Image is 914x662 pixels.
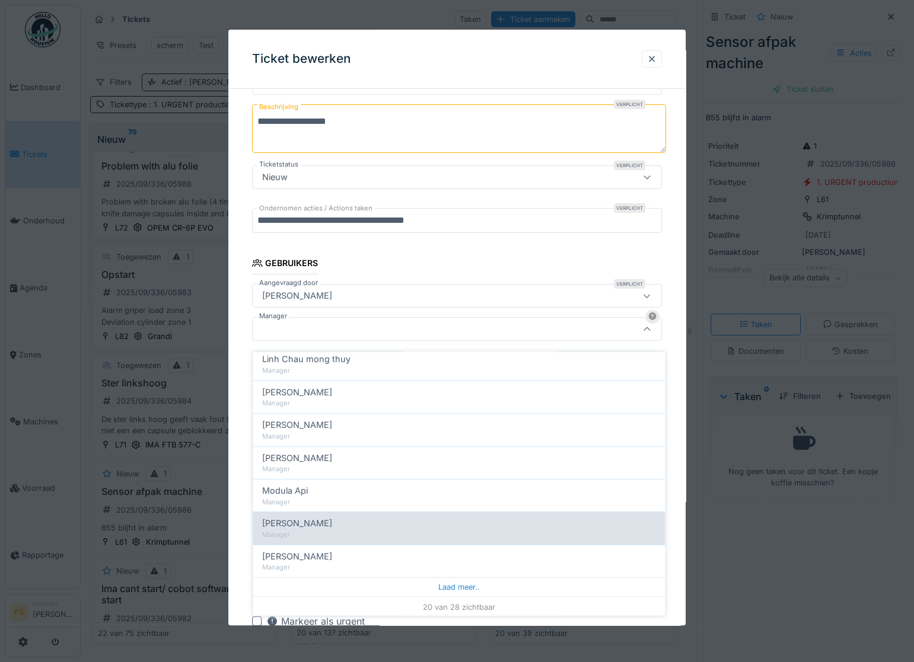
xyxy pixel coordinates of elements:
[257,159,301,170] label: Ticketstatus
[614,161,645,170] div: Verplicht
[262,484,308,497] span: Modula Api
[262,431,655,441] div: Manager
[614,280,645,289] div: Verplicht
[614,203,645,213] div: Verplicht
[262,451,332,464] span: [PERSON_NAME]
[262,497,655,507] div: Manager
[252,254,318,274] div: Gebruikers
[252,52,351,66] h3: Ticket bewerken
[253,596,665,618] div: 20 van 28 zichtbaar
[257,203,375,213] label: Ondernomen acties / Actions taken
[262,562,655,573] div: Manager
[266,614,365,628] div: Markeer als urgent
[257,100,301,114] label: Beschrijving
[257,171,292,184] div: Nieuw
[262,549,332,562] span: [PERSON_NAME]
[262,398,655,408] div: Manager
[262,353,351,366] span: Linh Chau mong thuy
[262,418,332,431] span: [PERSON_NAME]
[262,366,655,376] div: Manager
[257,290,337,303] div: [PERSON_NAME]
[262,517,332,530] span: [PERSON_NAME]
[253,577,665,596] div: Laad meer..
[262,385,332,398] span: [PERSON_NAME]
[257,279,320,289] label: Aangevraagd door
[262,530,655,540] div: Manager
[262,464,655,474] div: Manager
[257,312,289,322] label: Manager
[614,100,645,109] div: Verplicht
